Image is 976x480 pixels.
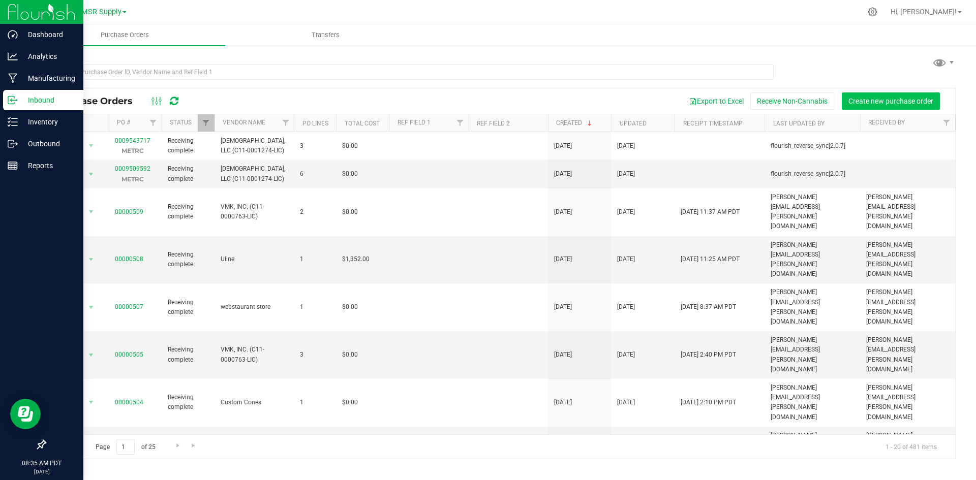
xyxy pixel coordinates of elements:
[198,114,215,132] a: Filter
[225,24,426,46] a: Transfers
[617,141,635,151] span: [DATE]
[771,431,853,470] span: [PERSON_NAME][EMAIL_ADDRESS][PERSON_NAME][DOMAIN_NAME]
[771,141,853,151] span: flourish_reverse_sync[2.0.7]
[554,207,572,217] span: [DATE]
[554,254,572,264] span: [DATE]
[221,254,288,264] span: Uline
[87,30,163,40] span: Purchase Orders
[168,164,208,183] span: Receiving complete
[771,287,853,327] span: [PERSON_NAME][EMAIL_ADDRESS][PERSON_NAME][DOMAIN_NAME]
[554,141,572,151] span: [DATE]
[84,300,97,314] span: select
[342,141,358,151] span: $0.00
[170,119,192,126] a: Status
[300,207,330,217] span: 2
[115,146,150,155] p: METRC
[84,167,97,181] span: select
[223,119,265,126] a: Vendor Name
[617,254,635,264] span: [DATE]
[868,119,905,126] a: Received By
[5,459,79,468] p: 08:35 AM PDT
[18,116,79,128] p: Inventory
[10,399,41,429] iframe: Resource center
[771,193,853,232] span: [PERSON_NAME][EMAIL_ADDRESS][PERSON_NAME][DOMAIN_NAME]
[81,8,121,16] span: MSR Supply
[8,117,18,127] inline-svg: Inventory
[298,30,353,40] span: Transfers
[87,439,164,455] span: Page of 25
[221,345,288,364] span: VMK, INC. (C11-0000763-LIC)
[477,120,510,127] a: Ref Field 2
[18,50,79,62] p: Analytics
[168,250,208,269] span: Receiving complete
[866,7,879,17] div: Manage settings
[84,252,97,267] span: select
[342,350,358,360] span: $0.00
[168,202,208,221] span: Receiving complete
[848,97,933,105] span: Create new purchase order
[681,302,736,312] span: [DATE] 8:37 AM PDT
[8,73,18,83] inline-svg: Manufacturing
[45,65,774,80] input: Search Purchase Order ID, Vendor Name and Ref Field 1
[300,141,330,151] span: 3
[8,139,18,149] inline-svg: Outbound
[554,169,572,179] span: [DATE]
[168,393,208,412] span: Receiving complete
[168,136,208,155] span: Receiving complete
[117,119,130,126] a: PO #
[877,439,945,454] span: 1 - 20 of 481 items
[617,350,635,360] span: [DATE]
[168,345,208,364] span: Receiving complete
[53,95,143,107] span: Purchase Orders
[115,165,150,172] a: 0009509592
[8,29,18,40] inline-svg: Dashboard
[221,398,288,407] span: Custom Cones
[24,24,225,46] a: Purchase Orders
[342,302,358,312] span: $0.00
[866,383,949,422] span: [PERSON_NAME][EMAIL_ADDRESS][PERSON_NAME][DOMAIN_NAME]
[84,395,97,409] span: select
[617,302,635,312] span: [DATE]
[683,120,743,127] a: Receipt Timestamp
[866,287,949,327] span: [PERSON_NAME][EMAIL_ADDRESS][PERSON_NAME][DOMAIN_NAME]
[300,254,330,264] span: 1
[18,138,79,150] p: Outbound
[115,351,143,358] a: 00000505
[866,431,949,470] span: [PERSON_NAME][EMAIL_ADDRESS][PERSON_NAME][DOMAIN_NAME]
[681,350,736,360] span: [DATE] 2:40 PM PDT
[681,207,740,217] span: [DATE] 11:37 AM PDT
[5,468,79,475] p: [DATE]
[681,254,740,264] span: [DATE] 11:25 AM PDT
[8,95,18,105] inline-svg: Inbound
[18,159,79,172] p: Reports
[938,114,955,132] a: Filter
[554,302,572,312] span: [DATE]
[84,139,97,153] span: select
[773,120,825,127] a: Last Updated By
[345,120,380,127] a: Total Cost
[84,205,97,219] span: select
[170,439,185,453] a: Go to the next page
[18,28,79,41] p: Dashboard
[891,8,957,16] span: Hi, [PERSON_NAME]!
[771,240,853,279] span: [PERSON_NAME][EMAIL_ADDRESS][PERSON_NAME][DOMAIN_NAME]
[277,114,294,132] a: Filter
[620,120,647,127] a: Updated
[115,137,150,144] a: 0009543717
[554,398,572,407] span: [DATE]
[398,119,431,126] a: Ref Field 1
[115,303,143,310] a: 00000507
[300,169,330,179] span: 6
[866,335,949,374] span: [PERSON_NAME][EMAIL_ADDRESS][PERSON_NAME][DOMAIN_NAME]
[556,119,594,126] a: Created
[300,398,330,407] span: 1
[300,302,330,312] span: 1
[115,255,143,263] a: 00000508
[771,383,853,422] span: [PERSON_NAME][EMAIL_ADDRESS][PERSON_NAME][DOMAIN_NAME]
[145,114,162,132] a: Filter
[554,350,572,360] span: [DATE]
[771,335,853,374] span: [PERSON_NAME][EMAIL_ADDRESS][PERSON_NAME][DOMAIN_NAME]
[115,208,143,215] a: 00000509
[866,193,949,232] span: [PERSON_NAME][EMAIL_ADDRESS][PERSON_NAME][DOMAIN_NAME]
[221,302,288,312] span: webstaurant store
